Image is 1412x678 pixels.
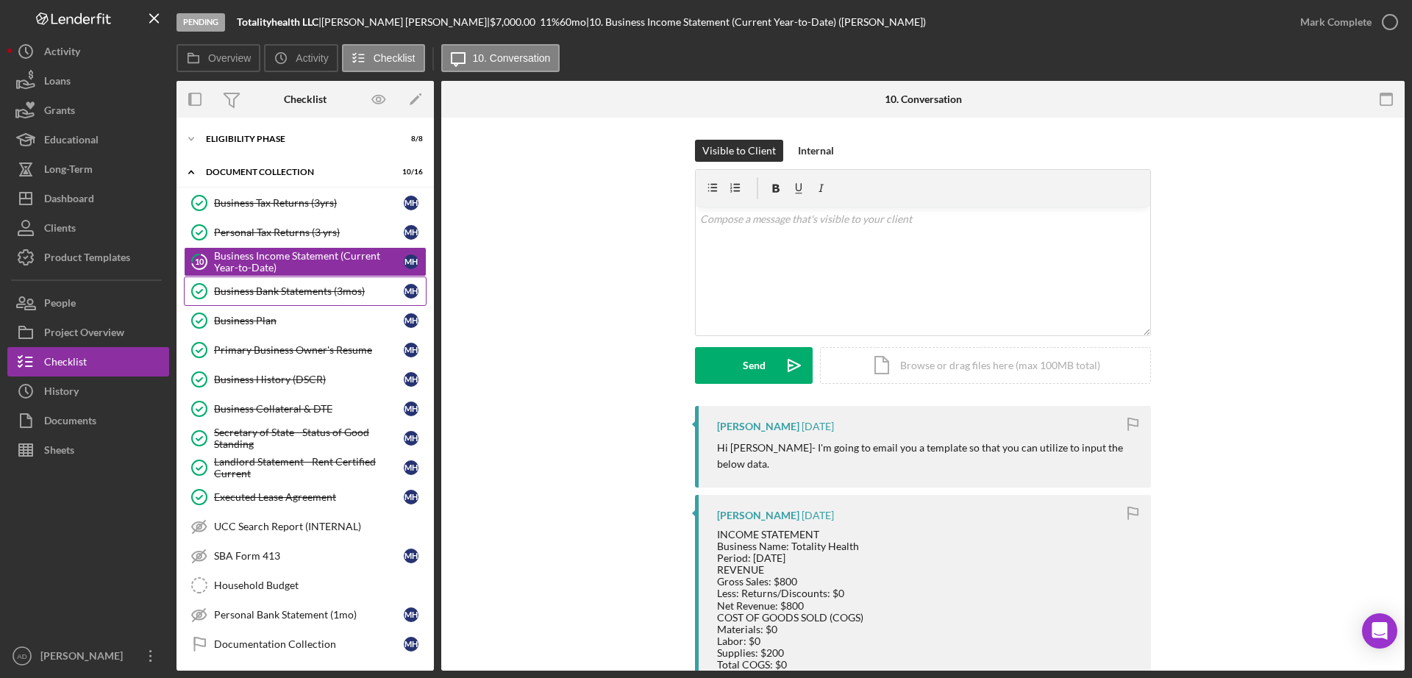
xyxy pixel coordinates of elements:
[396,168,423,176] div: 10 / 16
[404,313,418,328] div: M H
[44,347,87,380] div: Checklist
[44,318,124,351] div: Project Overview
[441,44,560,72] button: 10. Conversation
[7,377,169,406] button: History
[802,421,834,432] time: 2025-05-23 00:23
[214,456,404,479] div: Landlord Statement - Rent Certified Current
[184,306,427,335] a: Business PlanMH
[214,521,426,532] div: UCC Search Report (INTERNAL)
[214,226,404,238] div: Personal Tax Returns (3 yrs)
[44,184,94,217] div: Dashboard
[44,213,76,246] div: Clients
[7,37,169,66] button: Activity
[695,140,783,162] button: Visible to Client
[404,284,418,299] div: M H
[404,637,418,652] div: M H
[214,374,404,385] div: Business History (DSCR)
[206,135,386,143] div: Eligibility Phase
[7,288,169,318] button: People
[237,15,318,28] b: Totalityhealth LLC
[7,406,169,435] a: Documents
[342,44,425,72] button: Checklist
[214,427,404,450] div: Secretary of State - Status of Good Standing
[184,629,427,659] a: Documentation CollectionMH
[7,66,169,96] button: Loans
[7,318,169,347] button: Project Overview
[7,184,169,213] a: Dashboard
[404,196,418,210] div: M H
[184,365,427,394] a: Business History (DSCR)MH
[184,394,427,424] a: Business Collateral & DTEMH
[473,52,551,64] label: 10. Conversation
[44,377,79,410] div: History
[214,550,404,562] div: SBA Form 413
[404,343,418,357] div: M H
[404,490,418,504] div: M H
[540,16,560,28] div: 11 %
[214,579,426,591] div: Household Budget
[404,460,418,475] div: M H
[798,140,834,162] div: Internal
[184,218,427,247] a: Personal Tax Returns (3 yrs)MH
[184,188,427,218] a: Business Tax Returns (3yrs)MH
[44,435,74,468] div: Sheets
[214,344,404,356] div: Primary Business Owner's Resume
[1300,7,1372,37] div: Mark Complete
[7,125,169,154] a: Educational
[214,638,404,650] div: Documentation Collection
[17,652,26,660] text: AD
[7,435,169,465] button: Sheets
[214,609,404,621] div: Personal Bank Statement (1mo)
[195,257,204,266] tspan: 10
[743,347,766,384] div: Send
[214,197,404,209] div: Business Tax Returns (3yrs)
[184,600,427,629] a: Personal Bank Statement (1mo)MH
[7,213,169,243] button: Clients
[44,406,96,439] div: Documents
[404,402,418,416] div: M H
[184,247,427,276] a: 10Business Income Statement (Current Year-to-Date)MH
[702,140,776,162] div: Visible to Client
[44,288,76,321] div: People
[214,250,404,274] div: Business Income Statement (Current Year-to-Date)
[7,96,169,125] a: Grants
[44,154,93,188] div: Long-Term
[404,372,418,387] div: M H
[184,424,427,453] a: Secretary of State - Status of Good StandingMH
[214,403,404,415] div: Business Collateral & DTE
[264,44,338,72] button: Activity
[184,541,427,571] a: SBA Form 413MH
[404,254,418,269] div: M H
[44,96,75,129] div: Grants
[44,37,80,70] div: Activity
[237,16,321,28] div: |
[404,431,418,446] div: M H
[7,347,169,377] button: Checklist
[791,140,841,162] button: Internal
[44,66,71,99] div: Loans
[176,44,260,72] button: Overview
[7,243,169,272] a: Product Templates
[1286,7,1405,37] button: Mark Complete
[404,549,418,563] div: M H
[37,641,132,674] div: [PERSON_NAME]
[396,135,423,143] div: 8 / 8
[695,347,813,384] button: Send
[404,225,418,240] div: M H
[717,440,1136,473] p: Hi [PERSON_NAME]- I'm going to email you a template so that you can utilize to input the below data.
[374,52,416,64] label: Checklist
[214,285,404,297] div: Business Bank Statements (3mos)
[44,125,99,158] div: Educational
[296,52,328,64] label: Activity
[44,243,130,276] div: Product Templates
[184,453,427,482] a: Landlord Statement - Rent Certified CurrentMH
[184,482,427,512] a: Executed Lease AgreementMH
[7,641,169,671] button: AD[PERSON_NAME]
